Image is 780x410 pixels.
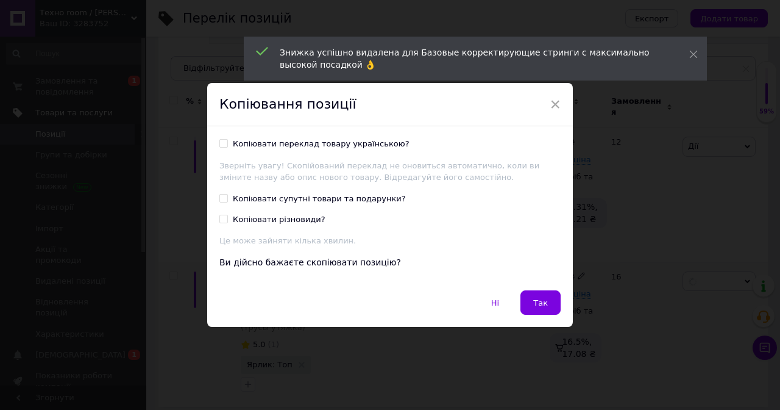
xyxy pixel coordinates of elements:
[233,138,409,149] div: Копіювати переклад товару українською?
[533,298,548,307] span: Так
[550,94,561,115] span: ×
[233,214,325,225] div: Копіювати різновиди?
[219,236,356,245] span: Це може зайняти кілька хвилин.
[219,161,539,182] span: Зверніть увагу! Скопійований переклад не оновиться автоматично, коли ви зміните назву або опис но...
[280,46,659,71] div: Знижка успішно видалена для Базовые корректирующие стринги с максимально высокой посадкой 👌
[491,298,499,307] span: Ні
[520,290,561,315] button: Так
[478,290,512,315] button: Ні
[219,96,356,112] span: Копіювання позиції
[233,193,406,204] div: Копіювати супутні товари та подарунки?
[219,257,561,269] div: Ви дійсно бажаєте скопіювати позицію?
